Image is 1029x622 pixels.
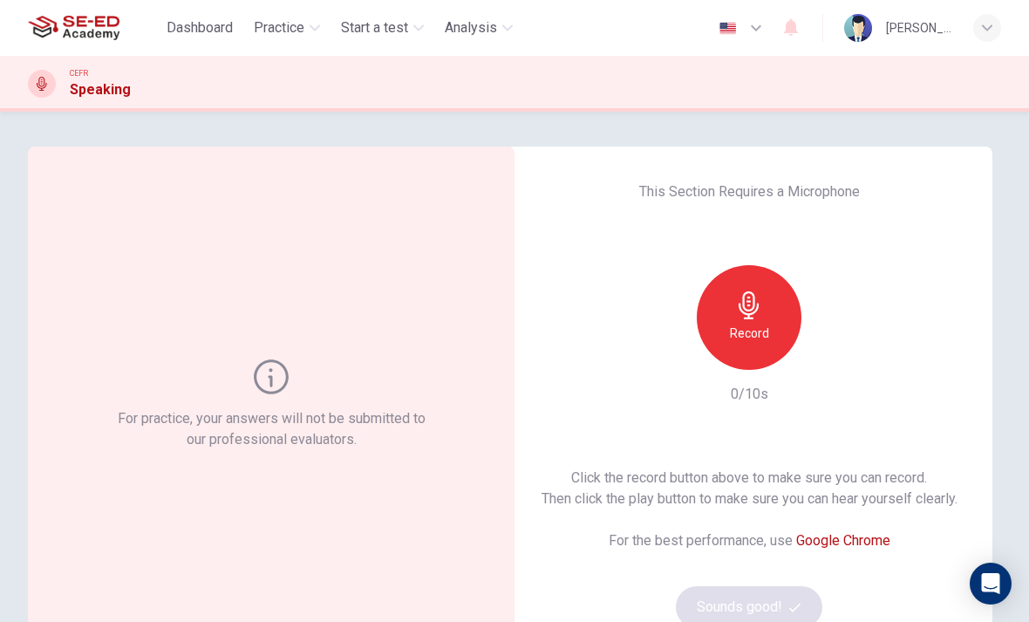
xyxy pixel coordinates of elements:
[28,10,160,45] a: SE-ED Academy logo
[114,408,429,450] h6: For practice, your answers will not be submitted to our professional evaluators.
[886,17,952,38] div: [PERSON_NAME]
[844,14,872,42] img: Profile picture
[796,532,890,549] a: Google Chrome
[609,530,890,551] h6: For the best performance, use
[254,17,304,38] span: Practice
[639,181,860,202] h6: This Section Requires a Microphone
[70,79,131,100] h1: Speaking
[438,12,520,44] button: Analysis
[247,12,327,44] button: Practice
[697,265,801,370] button: Record
[730,323,769,344] h6: Record
[28,10,119,45] img: SE-ED Academy logo
[334,12,431,44] button: Start a test
[341,17,408,38] span: Start a test
[167,17,233,38] span: Dashboard
[970,563,1012,605] div: Open Intercom Messenger
[70,67,88,79] span: CEFR
[731,384,768,405] h6: 0/10s
[160,12,240,44] button: Dashboard
[542,468,957,509] h6: Click the record button above to make sure you can record. Then click the play button to make sur...
[717,22,739,35] img: en
[445,17,497,38] span: Analysis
